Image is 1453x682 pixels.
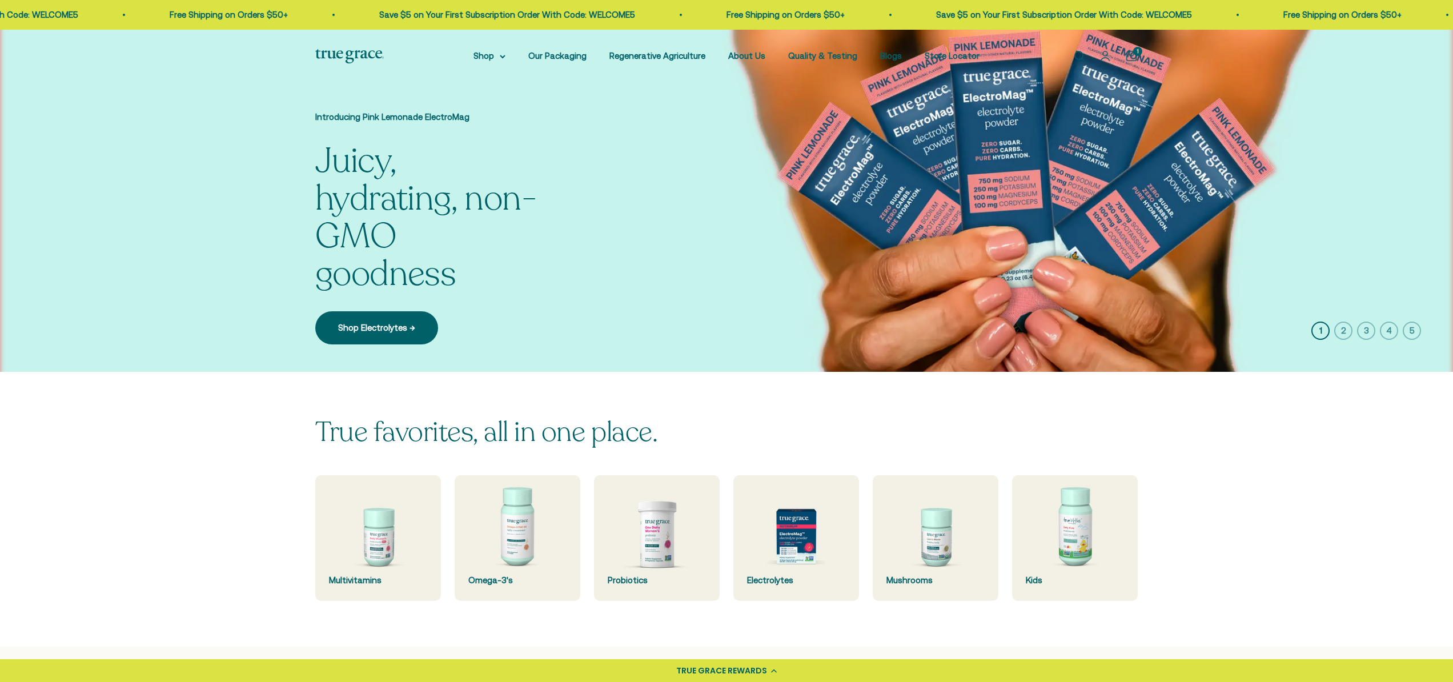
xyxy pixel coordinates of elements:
[609,51,705,61] a: Regenerative Agriculture
[315,475,441,601] a: Multivitamins
[1380,322,1398,340] button: 4
[455,475,580,601] a: Omega-3's
[315,311,438,344] a: Shop Electrolytes →
[925,51,980,61] a: Store Locator
[528,51,587,61] a: Our Packaging
[873,475,998,601] a: Mushrooms
[788,51,857,61] a: Quality & Testing
[168,10,287,19] a: Free Shipping on Orders $50+
[1334,322,1352,340] button: 2
[315,138,536,298] split-lines: Juicy, hydrating, non-GMO goodness
[608,573,706,587] div: Probiotics
[1133,47,1142,56] cart-count: 1
[315,414,657,451] split-lines: True favorites, all in one place.
[725,10,844,19] a: Free Shipping on Orders $50+
[1282,10,1400,19] a: Free Shipping on Orders $50+
[1311,322,1330,340] button: 1
[378,8,634,22] p: Save $5 on Your First Subscription Order With Code: WELCOME5
[594,475,720,601] a: Probiotics
[329,573,427,587] div: Multivitamins
[315,110,544,124] p: Introducing Pink Lemonade ElectroMag
[747,573,845,587] div: Electrolytes
[1403,322,1421,340] button: 5
[1026,573,1124,587] div: Kids
[728,51,765,61] a: About Us
[1357,322,1375,340] button: 3
[880,51,902,61] a: Blogs
[733,475,859,601] a: Electrolytes
[886,573,985,587] div: Mushrooms
[468,573,567,587] div: Omega-3's
[1012,475,1138,601] a: Kids
[676,665,767,677] div: TRUE GRACE REWARDS
[935,8,1191,22] p: Save $5 on Your First Subscription Order With Code: WELCOME5
[473,49,505,63] summary: Shop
